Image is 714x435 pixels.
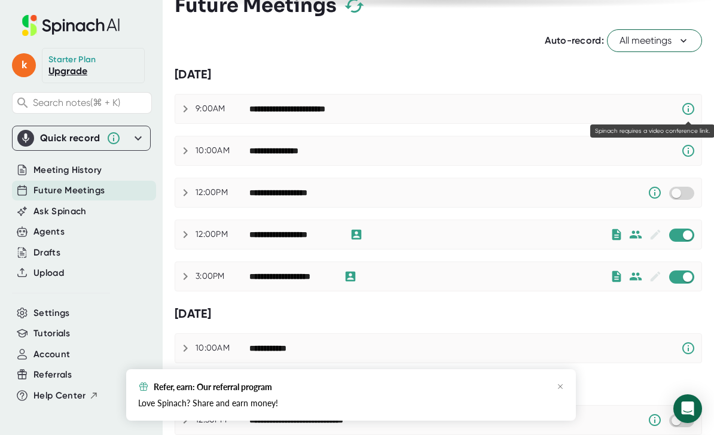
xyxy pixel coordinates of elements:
[17,126,145,150] div: Quick record
[196,271,249,282] div: 3:00PM
[48,65,87,77] a: Upgrade
[607,29,702,52] button: All meetings
[33,225,65,239] button: Agents
[33,163,102,177] button: Meeting History
[620,34,689,48] span: All meetings
[48,54,96,65] div: Starter Plan
[681,341,695,355] svg: Spinach requires a video conference link.
[196,104,249,114] div: 9:00AM
[545,35,604,46] span: Auto-record:
[648,185,662,200] svg: Someone has manually disabled Spinach from this meeting.
[681,144,695,158] svg: Spinach requires a video conference link.
[196,229,249,240] div: 12:00PM
[648,413,662,427] svg: Someone has manually disabled Spinach from this meeting.
[33,306,70,320] button: Settings
[196,343,249,354] div: 10:00AM
[175,67,702,82] div: [DATE]
[33,266,64,280] button: Upload
[33,368,72,382] button: Referrals
[196,187,249,198] div: 12:00PM
[33,327,70,340] button: Tutorials
[175,306,702,321] div: [DATE]
[33,389,99,403] button: Help Center
[40,132,100,144] div: Quick record
[12,53,36,77] span: k
[33,348,70,361] button: Account
[33,246,60,260] button: Drafts
[33,97,120,108] span: Search notes (⌘ + K)
[33,389,86,403] span: Help Center
[33,205,87,218] button: Ask Spinach
[673,394,702,423] div: Open Intercom Messenger
[196,145,249,156] div: 10:00AM
[33,184,105,197] button: Future Meetings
